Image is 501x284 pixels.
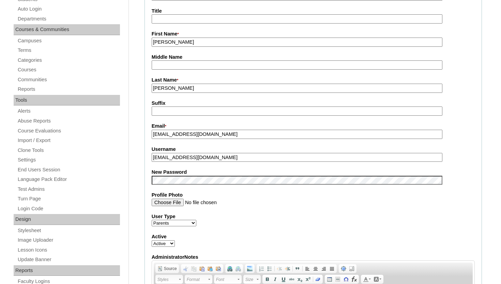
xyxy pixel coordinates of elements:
a: Terms [17,46,120,55]
a: Import / Export [17,136,120,145]
label: User Type [152,213,475,220]
label: Title [152,8,475,15]
a: Superscript [304,275,312,283]
label: Active [152,233,475,240]
a: Insert/Remove Bulleted List [265,265,274,272]
label: New Password [152,169,475,176]
a: Insert Equation [350,275,358,283]
a: Abuse Reports [17,117,120,125]
a: Strike Through [288,275,296,283]
a: Campuses [17,37,120,45]
a: Maximize [339,265,348,272]
a: Image Uploader [17,236,120,244]
a: Departments [17,15,120,23]
a: Underline [279,275,288,283]
span: Format [187,275,207,284]
a: Clone Tools [17,146,120,155]
a: Show Blocks [348,265,356,272]
a: Login Code [17,204,120,213]
a: Italic [271,275,279,283]
a: Background Color [372,275,383,283]
a: Insert Special Character [342,275,350,283]
div: Tools [14,95,120,106]
span: Size [245,275,256,284]
a: End Users Session [17,166,120,174]
a: Paste [198,265,206,272]
a: Lesson Icons [17,246,120,254]
a: Paste as plain text [206,265,214,272]
label: Last Name [152,76,475,84]
a: Remove Format [314,275,322,283]
label: Username [152,146,475,153]
a: Align Left [303,265,312,272]
a: Increase Indent [284,265,292,272]
a: Categories [17,56,120,65]
a: Turn Page [17,195,120,203]
a: Settings [17,156,120,164]
label: Middle Name [152,54,475,61]
label: First Name [152,30,475,38]
label: AdministratorNotes [152,254,475,261]
a: Block Quote [293,265,302,272]
a: Insert/Remove Numbered List [257,265,265,272]
a: Styles [155,275,183,284]
a: Subscript [296,275,304,283]
span: Styles [157,275,178,284]
a: Test Admins [17,185,120,194]
a: Cut [182,265,190,272]
a: Justify [328,265,336,272]
a: Alerts [17,107,120,115]
div: Design [14,214,120,225]
a: Reports [17,85,120,94]
label: Email [152,123,475,130]
a: Paste from Word [214,265,223,272]
a: Stylesheet [17,226,120,235]
a: Bold [263,275,271,283]
a: Link [226,265,234,272]
a: Unlink [234,265,242,272]
a: Decrease Indent [275,265,284,272]
a: Course Evaluations [17,127,120,135]
a: Size [243,275,261,284]
a: Table [325,275,334,283]
span: Source [163,266,177,271]
a: Communities [17,75,120,84]
a: Format [185,275,212,284]
a: Auto Login [17,5,120,13]
a: Source [156,265,178,272]
a: Add Image [246,265,254,272]
a: Language Pack Editor [17,175,120,184]
div: Reports [14,265,120,276]
a: Center [312,265,320,272]
span: Font [216,275,237,284]
a: Align Right [320,265,328,272]
a: Copy [190,265,198,272]
label: Profile Photo [152,191,475,199]
a: Text Color [362,275,372,283]
a: Font [214,275,242,284]
a: Insert Horizontal Line [334,275,342,283]
a: Courses [17,66,120,74]
a: Update Banner [17,255,120,264]
label: Suffix [152,100,475,107]
div: Courses & Communities [14,24,120,35]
